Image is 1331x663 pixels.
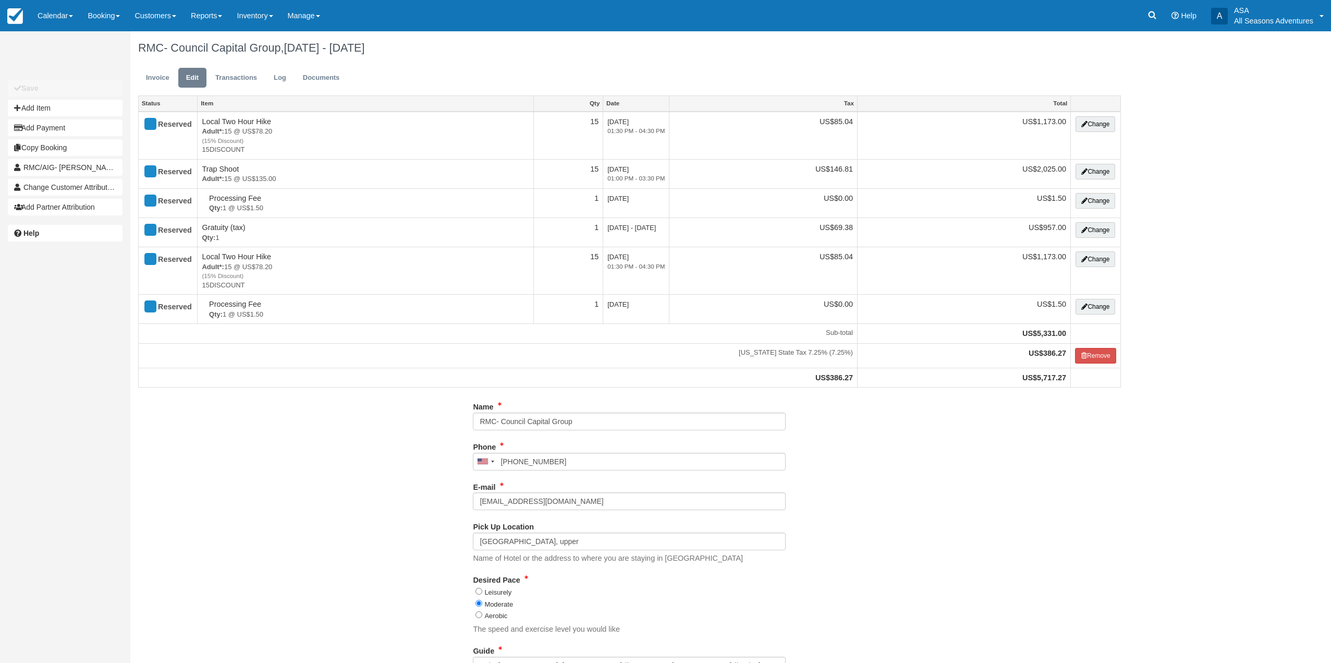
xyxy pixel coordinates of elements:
[857,247,1070,295] td: US$1,173.00
[607,262,665,271] em: 01:30 PM - 04:30 PM
[669,112,858,160] td: US$85.04
[1076,299,1115,315] button: Change
[857,159,1070,188] td: US$2,025.00
[143,328,853,338] em: Sub-total
[209,310,223,318] strong: Qty
[484,588,511,596] label: Leisurely
[607,195,629,202] span: [DATE]
[473,438,496,453] label: Phone
[295,68,348,88] a: Documents
[23,183,117,191] span: Change Customer Attribution
[8,80,123,97] button: Save
[23,229,39,237] b: Help
[533,188,603,218] td: 1
[202,281,529,291] em: 15DISCOUNT
[8,225,123,242] a: Help
[284,41,364,54] span: [DATE] - [DATE]
[1076,164,1115,179] button: Change
[198,159,533,188] td: Trap Shoot
[202,272,529,281] em: (15% Discount)
[202,127,224,135] strong: Adult*
[143,193,184,210] div: Reserved
[473,453,497,470] div: United States: +1
[198,96,533,111] a: Item
[607,300,629,308] span: [DATE]
[534,96,603,111] a: Qty
[202,137,529,146] em: (15% Discount)
[484,612,507,620] label: Aerobic
[138,42,1121,54] h1: RMC- Council Capital Group,
[669,247,858,295] td: US$85.04
[1022,329,1066,337] strong: US$5,331.00
[8,179,123,196] button: Change Customer Attribution
[484,600,513,608] label: Moderate
[607,174,665,183] em: 01:00 PM - 03:30 PM
[607,165,665,183] span: [DATE]
[1171,12,1179,19] i: Help
[533,112,603,160] td: 15
[473,518,534,533] label: Pick Up Location
[607,118,665,136] span: [DATE]
[473,553,743,564] p: Name of Hotel or the address to where you are staying in [GEOGRAPHIC_DATA]
[8,119,123,136] button: Add Payment
[1234,5,1313,16] p: ASA
[202,145,529,155] em: 15DISCOUNT
[533,247,603,295] td: 15
[202,175,224,183] strong: Adult*
[198,295,533,324] td: Processing Fee
[1076,222,1115,238] button: Change
[473,624,620,635] p: The speed and exercise level you would like
[266,68,294,88] a: Log
[8,159,123,176] a: RMC/AIG- [PERSON_NAME] 12
[21,84,39,92] b: Save
[198,112,533,160] td: Local Two Hour Hike
[1022,373,1066,382] strong: US$5,717.27
[607,253,665,271] span: [DATE]
[202,127,529,145] em: 15 @ US$78.20
[857,112,1070,160] td: US$1,173.00
[143,299,184,316] div: Reserved
[23,163,119,172] span: RMC/AIG- [PERSON_NAME]
[198,188,533,218] td: Processing Fee
[533,159,603,188] td: 15
[198,247,533,295] td: Local Two Hour Hike
[669,96,857,111] a: Tax
[1211,8,1228,25] div: A
[815,373,853,382] strong: US$386.27
[202,233,529,243] em: 1
[1234,16,1313,26] p: All Seasons Adventures
[143,348,853,358] em: [US_STATE] State Tax 7.25% (7.25%)
[178,68,206,88] a: Edit
[1029,349,1066,357] strong: US$386.27
[198,218,533,247] td: Gratuity (tax)
[202,262,529,281] em: 15 @ US$78.20
[209,204,223,212] strong: Qty
[607,224,656,232] span: [DATE] - [DATE]
[607,127,665,136] em: 01:30 PM - 04:30 PM
[209,203,529,213] em: 1 @ US$1.50
[7,8,23,24] img: checkfront-main-nav-mini-logo.png
[8,100,123,116] button: Add Item
[473,571,520,586] label: Desired Pace
[857,188,1070,218] td: US$1.50
[8,139,123,156] button: Copy Booking
[857,218,1070,247] td: US$957.00
[669,295,858,324] td: US$0.00
[202,234,215,242] strong: Qty
[473,478,495,493] label: E-mail
[207,68,265,88] a: Transactions
[1181,11,1196,20] span: Help
[857,295,1070,324] td: US$1.50
[8,199,123,215] button: Add Partner Attribution
[669,159,858,188] td: US$146.81
[143,251,184,268] div: Reserved
[533,295,603,324] td: 1
[139,96,197,111] a: Status
[143,116,184,133] div: Reserved
[1076,193,1115,209] button: Change
[143,222,184,239] div: Reserved
[1075,348,1116,364] button: Remove
[1076,251,1115,267] button: Change
[143,164,184,180] div: Reserved
[202,174,529,184] em: 15 @ US$135.00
